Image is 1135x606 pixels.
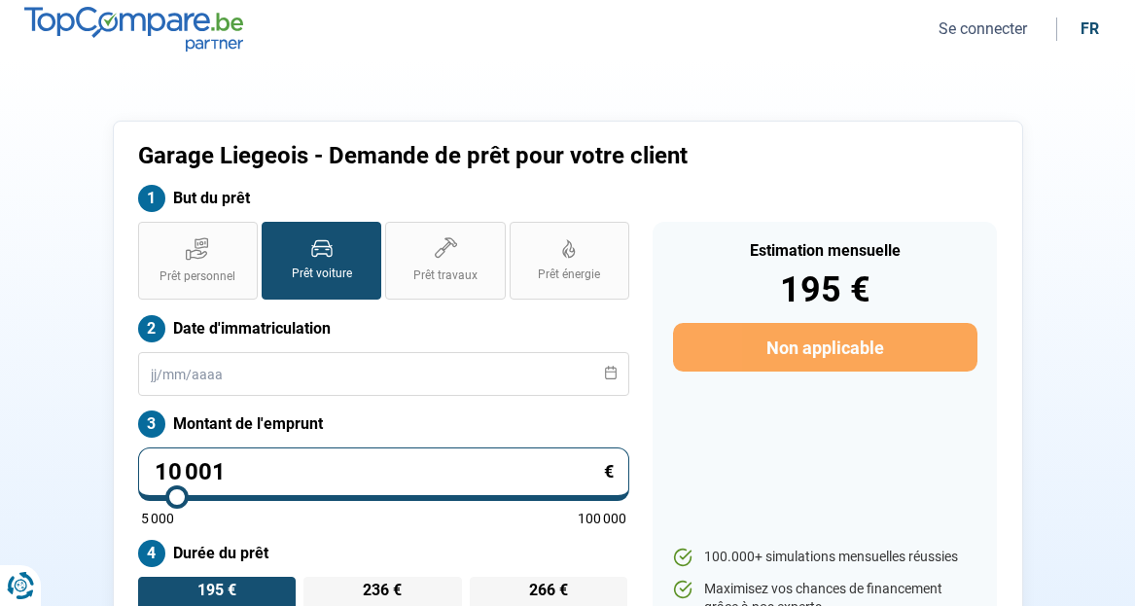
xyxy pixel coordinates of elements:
[24,7,243,51] img: TopCompare.be
[138,315,630,342] label: Date d'immatriculation
[138,540,630,567] label: Durée du prêt
[673,548,977,567] li: 100.000+ simulations mensuelles réussies
[673,272,977,307] div: 195 €
[292,266,352,282] span: Prêt voiture
[197,583,236,598] span: 195 €
[673,323,977,372] button: Non applicable
[138,352,630,396] input: jj/mm/aaaa
[529,583,568,598] span: 266 €
[604,463,614,481] span: €
[138,185,630,212] label: But du prêt
[138,410,630,438] label: Montant de l'emprunt
[160,268,235,285] span: Prêt personnel
[141,512,174,525] span: 5 000
[138,142,777,170] h1: Garage Liegeois - Demande de prêt pour votre client
[578,512,626,525] span: 100 000
[538,267,600,283] span: Prêt énergie
[933,18,1033,39] button: Se connecter
[413,267,478,284] span: Prêt travaux
[673,243,977,259] div: Estimation mensuelle
[1081,19,1099,38] div: fr
[363,583,402,598] span: 236 €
